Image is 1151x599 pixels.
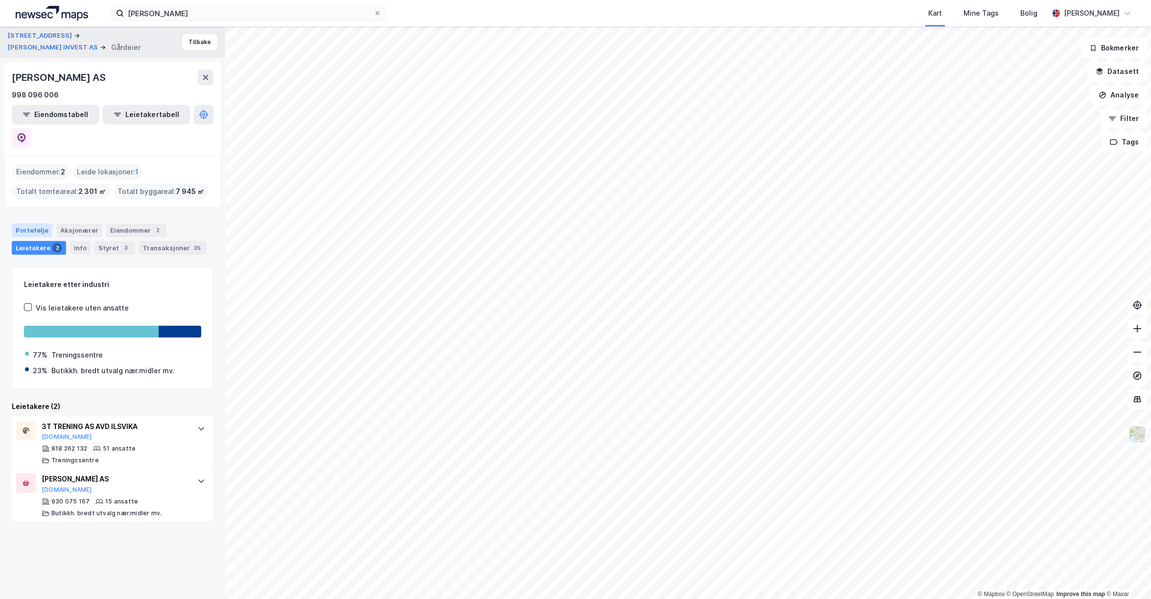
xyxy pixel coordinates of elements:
[12,241,66,255] div: Leietakere
[51,445,87,453] div: 818 262 132
[1090,85,1147,105] button: Analyse
[121,243,131,253] div: 3
[42,421,188,432] div: 3T TRENING AS AVD ILSVIKA
[94,241,135,255] div: Styret
[12,89,59,101] div: 998 096 006
[1128,425,1147,444] img: Z
[1102,132,1147,152] button: Tags
[61,166,65,178] span: 2
[56,223,102,237] div: Aksjonærer
[1081,38,1147,58] button: Bokmerker
[1102,552,1151,599] div: Kontrollprogram for chat
[24,279,201,290] div: Leietakere etter industri
[51,456,99,464] div: Treningssentre
[51,509,162,517] div: Butikkh. bredt utvalg nær.midler mv.
[1100,109,1147,128] button: Filter
[1102,552,1151,599] iframe: Chat Widget
[103,105,190,124] button: Leietakertabell
[33,349,47,361] div: 77%
[105,498,138,505] div: 15 ansatte
[42,433,92,441] button: [DOMAIN_NAME]
[51,498,90,505] div: 930 075 167
[176,186,204,197] span: 7 945 ㎡
[78,186,106,197] span: 2 301 ㎡
[12,164,69,180] div: Eiendommer :
[1057,591,1105,598] a: Improve this map
[12,223,52,237] div: Portefølje
[135,166,139,178] span: 1
[111,42,141,53] div: Gårdeier
[153,225,163,235] div: 2
[103,445,136,453] div: 51 ansatte
[1007,591,1054,598] a: OpenStreetMap
[963,7,999,19] div: Mine Tags
[36,302,129,314] div: Vis leietakere uten ansatte
[73,164,142,180] div: Leide lokasjoner :
[52,243,62,253] div: 2
[33,365,47,377] div: 23%
[51,365,175,377] div: Butikkh. bredt utvalg nær.midler mv.
[8,31,74,41] button: [STREET_ADDRESS]
[12,105,99,124] button: Eiendomstabell
[192,243,203,253] div: 35
[42,473,188,485] div: [PERSON_NAME] AS
[12,70,108,85] div: [PERSON_NAME] AS
[1064,7,1120,19] div: [PERSON_NAME]
[8,43,100,52] button: [PERSON_NAME] INVEST AS
[70,241,91,255] div: Info
[114,184,208,199] div: Totalt byggareal :
[42,486,92,494] button: [DOMAIN_NAME]
[106,223,166,237] div: Eiendommer
[182,34,217,50] button: Tilbake
[1087,62,1147,81] button: Datasett
[12,184,110,199] div: Totalt tomteareal :
[928,7,942,19] div: Kart
[16,6,88,21] img: logo.a4113a55bc3d86da70a041830d287a7e.svg
[12,401,213,412] div: Leietakere (2)
[139,241,207,255] div: Transaksjoner
[1020,7,1037,19] div: Bolig
[124,6,374,21] input: Søk på adresse, matrikkel, gårdeiere, leietakere eller personer
[51,349,103,361] div: Treningssentre
[978,591,1005,598] a: Mapbox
